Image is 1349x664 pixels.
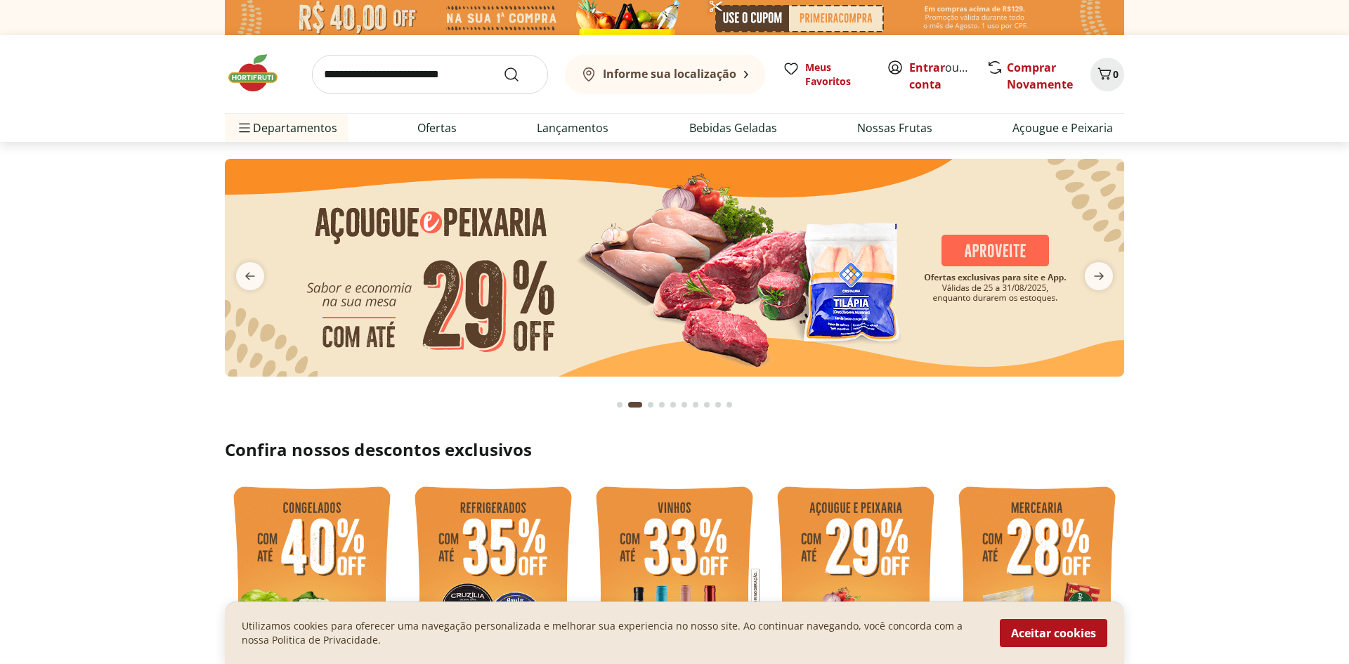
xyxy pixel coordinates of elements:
button: Go to page 3 from fs-carousel [645,388,656,422]
button: Carrinho [1090,58,1124,91]
span: 0 [1113,67,1119,81]
h2: Confira nossos descontos exclusivos [225,438,1124,461]
button: Go to page 8 from fs-carousel [701,388,712,422]
a: Comprar Novamente [1007,60,1073,92]
button: Aceitar cookies [1000,619,1107,647]
a: Bebidas Geladas [689,119,777,136]
button: Go to page 7 from fs-carousel [690,388,701,422]
input: search [312,55,548,94]
a: Ofertas [417,119,457,136]
a: Meus Favoritos [783,60,870,89]
button: Current page from fs-carousel [625,388,645,422]
a: Lançamentos [537,119,608,136]
button: Go to page 10 from fs-carousel [724,388,735,422]
button: Menu [236,111,253,145]
a: Nossas Frutas [857,119,932,136]
img: açougue [225,159,1124,377]
button: Go to page 4 from fs-carousel [656,388,667,422]
a: Entrar [909,60,945,75]
b: Informe sua localização [603,66,736,82]
span: Meus Favoritos [805,60,870,89]
img: Hortifruti [225,52,295,94]
span: ou [909,59,972,93]
a: Criar conta [909,60,986,92]
span: Departamentos [236,111,337,145]
button: Submit Search [503,66,537,83]
p: Utilizamos cookies para oferecer uma navegação personalizada e melhorar sua experiencia no nosso ... [242,619,983,647]
button: Go to page 9 from fs-carousel [712,388,724,422]
button: next [1074,262,1124,290]
button: Go to page 5 from fs-carousel [667,388,679,422]
button: Informe sua localização [565,55,766,94]
button: previous [225,262,275,290]
button: Go to page 6 from fs-carousel [679,388,690,422]
a: Açougue e Peixaria [1012,119,1113,136]
button: Go to page 1 from fs-carousel [614,388,625,422]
